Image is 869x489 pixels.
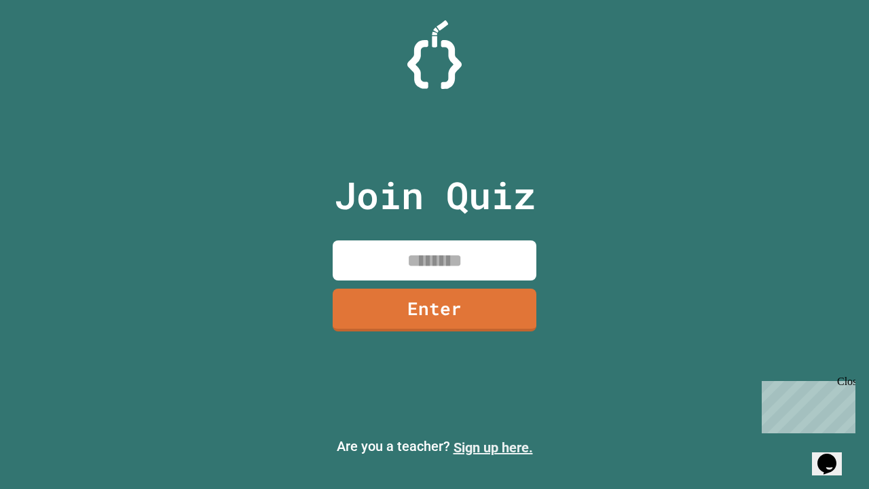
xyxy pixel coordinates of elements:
iframe: chat widget [812,435,855,475]
a: Enter [333,289,536,331]
a: Sign up here. [454,439,533,456]
img: Logo.svg [407,20,462,89]
p: Are you a teacher? [11,436,858,458]
p: Join Quiz [334,167,536,223]
div: Chat with us now!Close [5,5,94,86]
iframe: chat widget [756,376,855,433]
